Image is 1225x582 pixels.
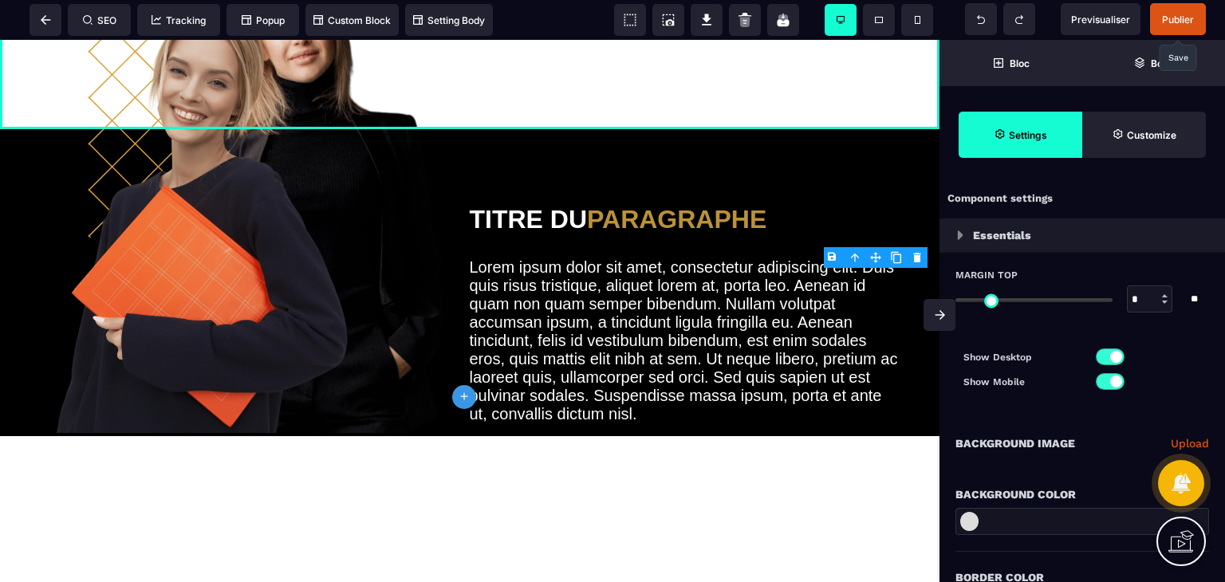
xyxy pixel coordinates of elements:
p: Background Image [955,434,1075,453]
a: Upload [1171,434,1209,453]
span: Open Layer Manager [1082,40,1225,86]
span: Preview [1061,3,1140,35]
p: Show Mobile [963,374,1082,390]
span: Tracking [152,14,206,26]
img: loading [957,230,963,240]
span: PARAGRAPHE [587,165,766,194]
h2: TITRE DU [470,157,904,203]
span: Setting Body [413,14,485,26]
span: Previsualiser [1071,14,1130,26]
span: Publier [1162,14,1194,26]
span: Popup [242,14,285,26]
span: Margin Top [955,269,1018,281]
span: SEO [83,14,116,26]
strong: Bloc [1010,57,1030,69]
text: Lorem ipsum dolor sit amet, consectetur adipiscing elit. Duis quis risus tristique, aliquet lorem... [470,214,904,387]
span: View components [614,4,646,36]
strong: Customize [1127,129,1176,141]
span: Settings [959,112,1082,158]
span: Open Blocks [939,40,1082,86]
span: Custom Block [313,14,391,26]
div: Background Color [955,485,1209,504]
span: Open Style Manager [1082,112,1206,158]
strong: Body [1151,57,1174,69]
p: Show Desktop [963,349,1082,365]
p: Essentials [973,226,1031,245]
strong: Settings [1009,129,1047,141]
div: Component settings [939,183,1225,214]
span: Screenshot [652,4,684,36]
